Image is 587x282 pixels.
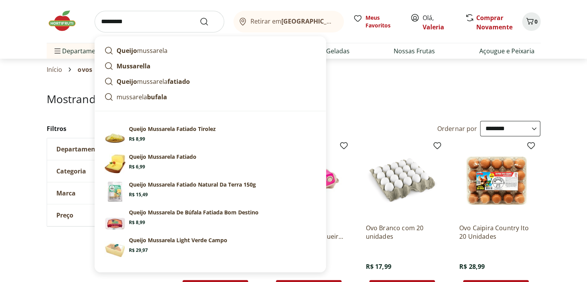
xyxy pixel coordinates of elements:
[200,17,218,26] button: Submit Search
[129,181,256,189] p: Queijo Mussarela Fatiado Natural Da Terra 150g
[104,181,126,202] img: Queijo Mussarela Fatiado Natural da Terra 150g
[104,236,126,258] img: Queijo Mussarela Light Verde Campo
[365,262,391,271] span: R$ 17,99
[459,144,533,217] img: Ovo Caipira Country Ito 20 Unidades
[78,66,92,73] span: ovos
[56,211,73,219] span: Preço
[56,189,76,197] span: Marca
[117,77,190,86] p: mussarela
[95,11,224,32] input: search
[47,9,85,32] img: Hortifruti
[129,219,145,226] span: R$ 8,99
[47,121,163,136] h2: Filtros
[47,66,63,73] a: Início
[129,153,196,161] p: Queijo Mussarela Fatiado
[56,167,86,175] span: Categoria
[129,164,145,170] span: R$ 6,99
[479,46,534,56] a: Açougue e Peixaria
[47,204,163,226] button: Preço
[394,46,435,56] a: Nossas Frutas
[101,233,320,261] a: Queijo Mussarela Light Verde CampoQueijo Mussarela Light Verde CampoR$ 29,97
[101,122,320,150] a: PrincipalQueijo Mussarela Fatiado TirolezR$ 8,99
[353,14,401,29] a: Meus Favoritos
[459,262,485,271] span: R$ 28,99
[53,42,62,60] button: Menu
[535,18,538,25] span: 0
[437,124,477,133] label: Ordernar por
[129,209,259,216] p: Queijo Mussarela De Búfala Fatiada Bom Destino
[47,93,541,105] h1: Mostrando resultados para:
[167,77,190,86] strong: fatiado
[101,206,320,233] a: PrincipalQueijo Mussarela De Búfala Fatiada Bom DestinoR$ 8,99
[129,247,148,253] span: R$ 29,97
[281,17,411,25] b: [GEOGRAPHIC_DATA]/[GEOGRAPHIC_DATA]
[522,12,541,31] button: Carrinho
[53,42,108,60] span: Departamentos
[56,145,102,153] span: Departamento
[104,209,126,230] img: Principal
[423,23,444,31] a: Valeria
[423,13,457,32] span: Olá,
[129,125,216,133] p: Queijo Mussarela Fatiado Tirolez
[104,125,126,147] img: Principal
[101,150,320,178] a: Queijo Mussarela FatiadoQueijo Mussarela FatiadoR$ 6,99
[365,144,439,217] img: Ovo Branco com 20 unidades
[117,46,137,55] strong: Queijo
[365,14,401,29] span: Meus Favoritos
[476,14,513,31] a: Comprar Novamente
[104,153,126,175] img: Queijo Mussarela Fatiado
[101,178,320,206] a: Queijo Mussarela Fatiado Natural da Terra 150gQueijo Mussarela Fatiado Natural Da Terra 150gR$ 15,49
[101,74,320,89] a: Queijomussarelafatiado
[250,18,336,25] span: Retirar em
[47,160,163,182] button: Categoria
[117,92,167,102] p: mussarela
[365,224,439,241] a: Ovo Branco com 20 unidades
[101,43,320,58] a: Queijomussarela
[47,138,163,160] button: Departamento
[129,192,148,198] span: R$ 15,49
[117,62,151,70] strong: Mussarella
[101,89,320,105] a: mussarelabufala
[459,224,533,241] a: Ovo Caipira Country Ito 20 Unidades
[117,77,137,86] strong: Queijo
[47,182,163,204] button: Marca
[117,46,167,55] p: mussarela
[129,236,227,244] p: Queijo Mussarela Light Verde Campo
[101,58,320,74] a: Mussarella
[147,93,167,101] strong: bufala
[233,11,344,32] button: Retirar em[GEOGRAPHIC_DATA]/[GEOGRAPHIC_DATA]
[129,136,145,142] span: R$ 8,99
